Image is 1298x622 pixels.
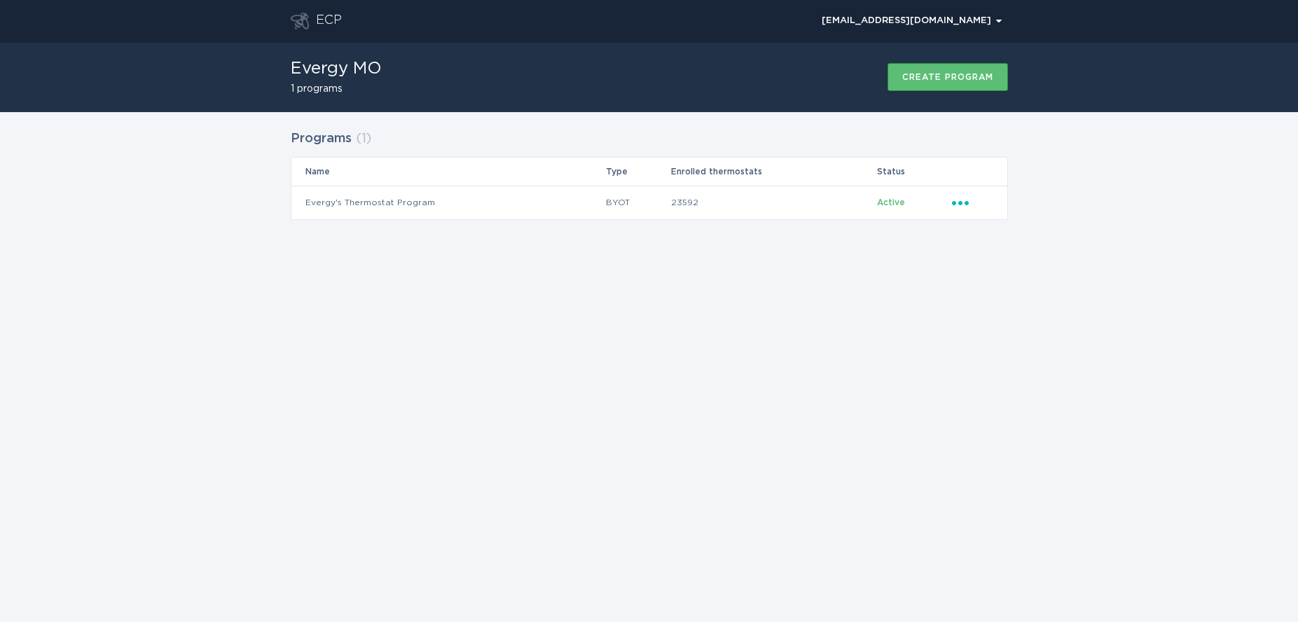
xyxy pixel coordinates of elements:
[815,11,1008,32] button: Open user account details
[876,158,951,186] th: Status
[670,186,876,219] td: 23592
[877,198,905,207] span: Active
[291,84,382,94] h2: 1 programs
[605,186,671,219] td: BYOT
[356,132,371,145] span: ( 1 )
[291,60,382,77] h1: Evergy MO
[952,195,993,210] div: Popover menu
[291,126,352,151] h2: Programs
[316,13,342,29] div: ECP
[822,17,1002,25] div: [EMAIL_ADDRESS][DOMAIN_NAME]
[291,158,1007,186] tr: Table Headers
[815,11,1008,32] div: Popover menu
[670,158,876,186] th: Enrolled thermostats
[902,73,993,81] div: Create program
[291,13,309,29] button: Go to dashboard
[291,186,1007,219] tr: 0fc11f1554cb469c832691b366abda98
[291,186,605,219] td: Evergy's Thermostat Program
[888,63,1008,91] button: Create program
[291,158,605,186] th: Name
[605,158,671,186] th: Type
